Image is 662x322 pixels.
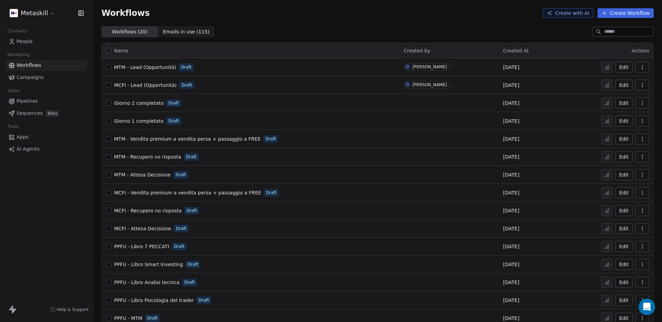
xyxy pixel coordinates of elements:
span: [DATE] [503,118,519,124]
span: Draft [188,261,198,268]
a: PPFU - MTM [114,315,142,322]
a: Giorno 1 completato [114,118,163,124]
a: Help & Support [50,307,89,312]
span: Campaigns [17,74,43,81]
button: Edit [615,169,633,180]
a: Giorno 2 completato [114,100,163,107]
a: Edit [615,187,633,198]
img: AVATAR%20METASKILL%20-%20Colori%20Positivo.png [10,9,18,17]
span: [DATE] [503,207,519,214]
a: Workflows [6,60,87,71]
a: PPFU - Libro 7 PECCATI [114,243,169,250]
span: Apps [17,133,29,141]
span: [DATE] [503,189,519,196]
span: Tools [5,121,22,132]
button: Metaskill [8,7,57,19]
span: Draft [176,225,186,232]
span: [DATE] [503,315,519,322]
a: MTM - Attesa Decisione [114,171,171,178]
span: Created by [404,48,430,53]
span: Contacts [4,26,30,36]
span: Workflows [17,62,41,69]
span: [DATE] [503,135,519,142]
span: AI Agents [17,145,40,153]
span: Draft [168,118,179,124]
span: Workflows [101,8,150,18]
span: [DATE] [503,261,519,268]
span: [DATE] [503,64,519,71]
span: MCFI - Lead (Opportunità) [114,82,177,88]
button: Create with AI [543,8,593,18]
span: Pipelines [17,98,38,105]
span: Giorno 1 completato [114,118,163,124]
a: Edit [615,295,633,306]
span: Draft [181,82,192,88]
span: Draft [168,100,179,106]
button: Edit [615,62,633,73]
span: MCFI - Recupero no risposta [114,208,182,213]
span: Emails in use ( 115 ) [163,28,210,36]
span: Draft [186,154,197,160]
button: Edit [615,223,633,234]
span: PPFU - Libro Psicologia del trader [114,298,194,303]
span: [DATE] [503,225,519,232]
span: Draft [174,243,184,250]
span: Draft [265,136,276,142]
a: Edit [615,98,633,109]
a: Pipelines [6,95,87,107]
span: MCFI - Attesa Decisione [114,226,171,231]
a: MCFI - Attesa Decisione [114,225,171,232]
div: [PERSON_NAME] [412,82,447,87]
span: Sales [5,85,23,96]
span: Beta [46,110,59,117]
div: Open Intercom Messenger [639,299,655,315]
span: Draft [184,279,194,285]
span: [DATE] [503,243,519,250]
span: [DATE] [503,153,519,160]
span: Draft [266,190,276,196]
span: PPFU - Libro 7 PECCATI [114,244,169,249]
span: MTM - Vendita premium a vendita persa + passaggio a FREE [114,136,261,142]
span: People [17,38,33,45]
span: [DATE] [503,171,519,178]
button: Edit [615,115,633,127]
a: Apps [6,131,87,143]
span: Draft [175,172,186,178]
span: Created At [503,48,529,53]
button: Create Workflow [598,8,654,18]
button: Edit [615,241,633,252]
a: SequencesBeta [6,108,87,119]
span: PPFU - Libro Analisi tecnica [114,280,179,285]
div: D [406,82,409,88]
a: PPFU - Libro Smart Investing [114,261,183,268]
button: Edit [615,259,633,270]
a: MCFI - Vendita premium a vendita persa + passaggio a FREE [114,189,261,196]
span: PPFU - Libro Smart Investing [114,262,183,267]
div: [PERSON_NAME] [412,64,447,69]
button: Edit [615,205,633,216]
span: Actions [632,48,649,53]
a: MTM - Recupero no risposta [114,153,181,160]
span: Draft [187,208,197,214]
span: Sequences [17,110,43,117]
button: Edit [615,151,633,162]
span: [DATE] [503,82,519,89]
span: [DATE] [503,297,519,304]
a: PPFU - Libro Analisi tecnica [114,279,179,286]
button: Edit [615,80,633,91]
span: PPFU - MTM [114,315,142,321]
a: PPFU - Libro Psicologia del trader [114,297,194,304]
span: [DATE] [503,100,519,107]
button: Edit [615,133,633,144]
a: MTM - Lead (Opportunità) [114,64,176,71]
div: D [406,64,409,70]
